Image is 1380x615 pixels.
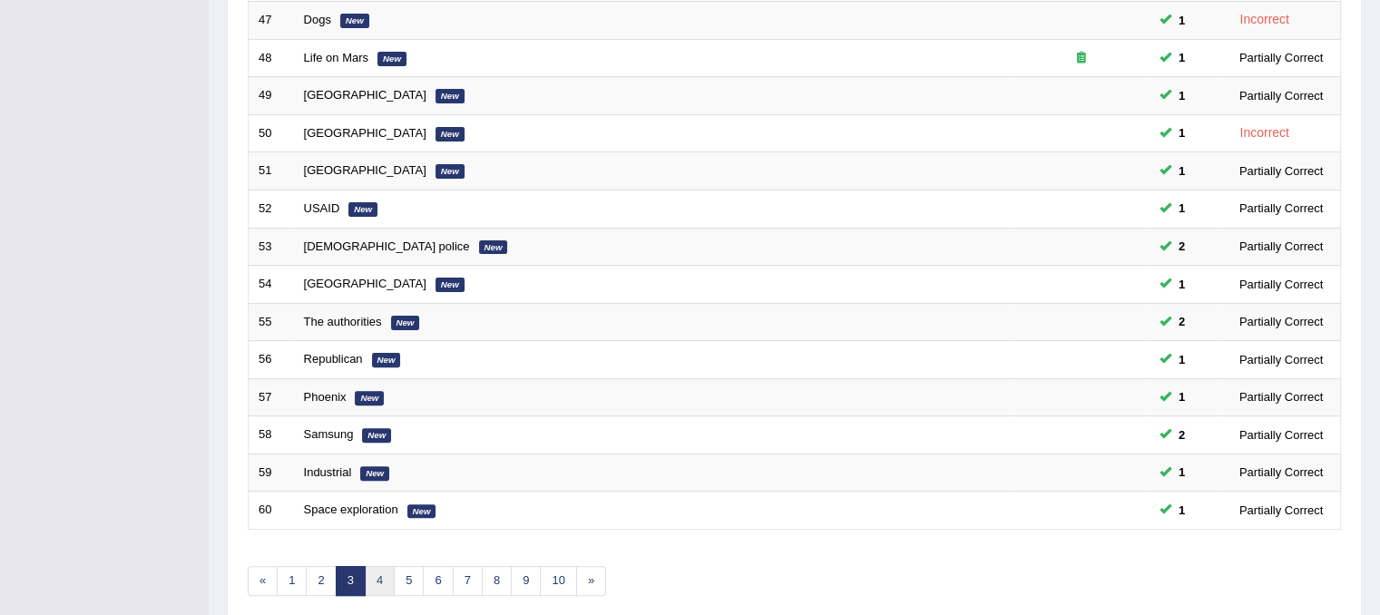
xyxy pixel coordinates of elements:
[248,566,278,596] a: «
[304,163,426,177] a: [GEOGRAPHIC_DATA]
[423,566,453,596] a: 6
[482,566,512,596] a: 8
[1232,9,1297,30] div: Incorrect
[355,391,384,405] em: New
[576,566,606,596] a: »
[436,89,465,103] em: New
[249,2,294,40] td: 47
[304,277,426,290] a: [GEOGRAPHIC_DATA]
[1171,501,1192,520] span: You can still take this question
[436,164,465,179] em: New
[436,127,465,142] em: New
[1171,312,1192,331] span: You can still take this question
[249,378,294,416] td: 57
[362,428,391,443] em: New
[249,152,294,190] td: 51
[304,51,369,64] a: Life on Mars
[1171,48,1192,67] span: You can still take this question
[249,190,294,228] td: 52
[1171,161,1192,181] span: You can still take this question
[249,416,294,454] td: 58
[304,13,331,26] a: Dogs
[1232,425,1330,444] div: Partially Correct
[304,126,426,140] a: [GEOGRAPHIC_DATA]
[372,353,401,367] em: New
[1171,11,1192,30] span: You can still take this question
[249,228,294,266] td: 53
[1232,48,1330,67] div: Partially Correct
[1232,199,1330,218] div: Partially Correct
[249,341,294,379] td: 56
[1232,387,1330,406] div: Partially Correct
[1171,237,1192,256] span: You can still take this question
[348,202,377,217] em: New
[1171,387,1192,406] span: You can still take this question
[304,239,470,253] a: [DEMOGRAPHIC_DATA] police
[453,566,483,596] a: 7
[479,240,508,255] em: New
[304,201,340,215] a: USAID
[1023,50,1140,67] div: Exam occurring question
[1171,275,1192,294] span: You can still take this question
[436,278,465,292] em: New
[377,52,406,66] em: New
[1171,86,1192,105] span: You can still take this question
[249,114,294,152] td: 50
[249,39,294,77] td: 48
[1232,312,1330,331] div: Partially Correct
[1232,463,1330,482] div: Partially Correct
[1232,501,1330,520] div: Partially Correct
[394,566,424,596] a: 5
[306,566,336,596] a: 2
[340,14,369,28] em: New
[249,77,294,115] td: 49
[1232,161,1330,181] div: Partially Correct
[249,303,294,341] td: 55
[540,566,576,596] a: 10
[1171,463,1192,482] span: You can still take this question
[336,566,366,596] a: 3
[1171,350,1192,369] span: You can still take this question
[304,427,354,441] a: Samsung
[249,266,294,304] td: 54
[1232,350,1330,369] div: Partially Correct
[304,88,426,102] a: [GEOGRAPHIC_DATA]
[365,566,395,596] a: 4
[249,492,294,530] td: 60
[407,504,436,519] em: New
[1171,123,1192,142] span: You can still take this question
[1171,425,1192,444] span: You can still take this question
[1232,122,1297,143] div: Incorrect
[304,465,352,479] a: Industrial
[1232,275,1330,294] div: Partially Correct
[277,566,307,596] a: 1
[1171,199,1192,218] span: You can still take this question
[1232,237,1330,256] div: Partially Correct
[1232,86,1330,105] div: Partially Correct
[391,316,420,330] em: New
[304,390,347,404] a: Phoenix
[304,352,363,366] a: Republican
[511,566,541,596] a: 9
[360,466,389,481] em: New
[249,454,294,492] td: 59
[304,315,382,328] a: The authorities
[304,503,398,516] a: Space exploration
